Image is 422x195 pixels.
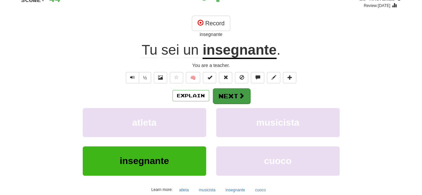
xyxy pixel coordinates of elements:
span: Tu [141,42,157,58]
button: Edit sentence (alt+d) [267,72,280,83]
div: Text-to-speech controls [124,72,151,83]
div: You are a teacher. [21,62,401,69]
button: 🧠 [186,72,200,83]
button: Ignore sentence (alt+i) [235,72,248,83]
small: Review: [DATE] [364,3,390,8]
button: atleta [175,185,192,195]
button: Favorite sentence (alt+f) [170,72,183,83]
button: Reset to 0% Mastered (alt+r) [219,72,232,83]
span: insegnante [120,156,169,166]
span: un [183,42,199,58]
button: insegnante [83,146,206,175]
button: cuoco [216,146,340,175]
button: Show image (alt+x) [154,72,167,83]
span: musicista [256,117,299,128]
button: ½ [139,72,151,83]
button: Next [213,88,250,104]
button: atleta [83,108,206,137]
button: Explain [172,90,209,101]
button: insegnante [222,185,249,195]
span: . [277,42,281,58]
button: musicista [216,108,340,137]
div: insegnante [21,31,401,38]
button: Play sentence audio (ctl+space) [126,72,139,83]
button: Add to collection (alt+a) [283,72,296,83]
span: cuoco [264,156,291,166]
button: Set this sentence to 100% Mastered (alt+m) [203,72,216,83]
button: Discuss sentence (alt+u) [251,72,264,83]
button: musicista [195,185,219,195]
span: atleta [132,117,156,128]
u: insegnante [202,42,277,59]
span: sei [161,42,179,58]
small: Learn more: [151,187,172,192]
button: cuoco [252,185,270,195]
button: Record [192,16,230,31]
